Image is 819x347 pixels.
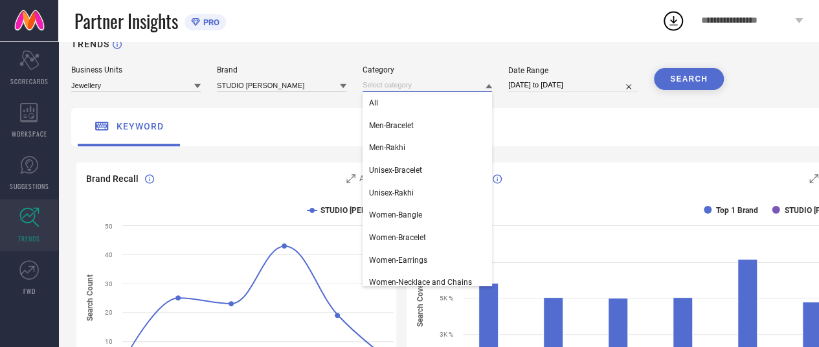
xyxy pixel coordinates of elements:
[10,181,49,191] span: SUGGESTIONS
[85,274,95,321] tspan: Search Count
[363,227,492,249] div: Women-Bracelet
[416,269,425,327] tspan: Search Coverage
[18,234,40,243] span: TRENDS
[369,166,422,175] span: Unisex-Bracelet
[363,92,492,114] div: All
[105,338,113,345] text: 10
[363,182,492,204] div: Unisex-Rakhi
[369,143,405,152] span: Men-Rakhi
[363,115,492,137] div: Men-Bracelet
[363,159,492,181] div: Unisex-Bracelet
[508,78,638,92] input: Select date range
[71,39,109,49] h1: TRENDS
[74,8,178,34] span: Partner Insights
[369,98,378,107] span: All
[369,210,422,219] span: Women-Bangle
[363,271,492,293] div: Women-Necklace and Chains
[363,78,492,92] input: Select category
[105,223,113,230] text: 50
[346,174,355,183] svg: Zoom
[369,278,472,287] span: Women-Necklace and Chains
[12,129,47,139] span: WORKSPACE
[23,286,36,296] span: FWD
[320,206,409,215] text: STUDIO [PERSON_NAME]
[217,65,346,74] div: Brand
[105,309,113,316] text: 20
[662,9,685,32] div: Open download list
[809,174,818,183] svg: Zoom
[440,295,453,302] text: 5K %
[363,137,492,159] div: Men-Rakhi
[86,173,139,184] span: Brand Recall
[105,251,113,258] text: 40
[440,331,453,338] text: 3K %
[369,233,426,242] span: Women-Bracelet
[508,66,638,75] div: Date Range
[363,204,492,226] div: Women-Bangle
[71,65,201,74] div: Business Units
[363,249,492,271] div: Women-Earrings
[716,206,758,215] text: Top 1 Brand
[200,17,219,27] span: PRO
[117,121,164,131] span: keyword
[654,68,724,90] button: SEARCH
[10,76,49,86] span: SCORECARDS
[369,188,414,197] span: Unisex-Rakhi
[369,256,427,265] span: Women-Earrings
[359,174,387,183] span: Analyse
[369,121,414,130] span: Men-Bracelet
[105,280,113,287] text: 30
[363,65,492,74] div: Category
